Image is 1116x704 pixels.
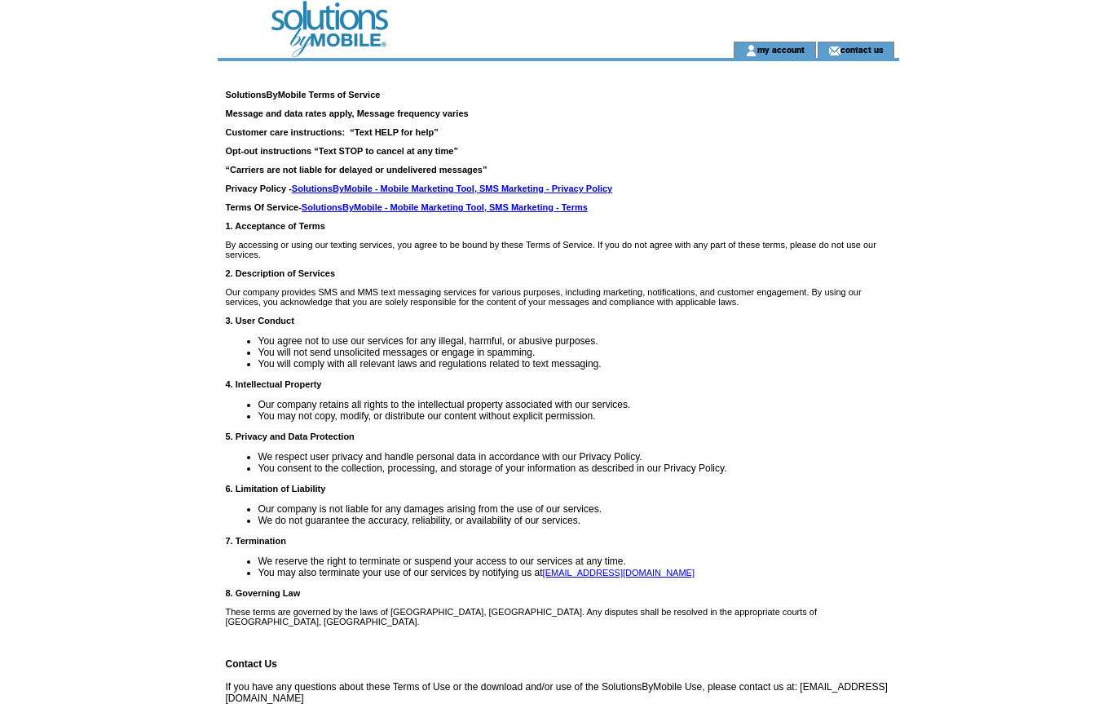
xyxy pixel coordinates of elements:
strong: 5. Privacy and Data Protection [226,432,355,441]
img: account_icon.gif;jsessionid=7B38B6BE3EF3BFAAFB8531F0F28A9F52 [745,44,757,57]
a: SolutionsByMobile - Mobile Marketing Tool, SMS Marketing - Terms [302,202,588,212]
p: These terms are governed by the laws of [GEOGRAPHIC_DATA], [GEOGRAPHIC_DATA]. Any disputes shall ... [226,607,899,627]
strong: 8. Governing Law [226,588,301,598]
a: contact us [840,44,884,55]
strong: 3. User Conduct [226,316,294,325]
li: We do not guarantee the accuracy, reliability, or availability of our services. [258,515,899,526]
li: We reserve the right to terminate or suspend your access to our services at any time. [258,556,899,567]
li: You will comply with all relevant laws and regulations related to text messaging. [258,358,899,370]
strong: 4. Intellectual Property [226,379,322,389]
li: You consent to the collection, processing, and storage of your information as described in our Pr... [258,463,899,474]
strong: 7. Termination [226,536,286,546]
p: By accessing or using our texting services, you agree to be bound by these Terms of Service. If y... [226,240,899,259]
strong: SolutionsByMobile Terms of Service [226,90,381,100]
li: You will not send unsolicited messages or engage in spamming. [258,347,899,358]
strong: Terms Of Service- [226,202,588,212]
strong: 2. Description of Services [226,268,336,278]
li: Our company is not liable for any damages arising from the use of our services. [258,503,899,515]
strong: Opt-out instructions “Text STOP to cancel at any time” [226,146,458,156]
li: Our company retains all rights to the intellectual property associated with our services. [258,399,899,410]
strong: Contact Us [226,658,277,670]
strong: Privacy Policy - [226,184,613,193]
li: You may also terminate your use of our services by notifying us at [258,567,899,578]
img: contact_us_icon.gif;jsessionid=7B38B6BE3EF3BFAAFB8531F0F28A9F52 [828,44,840,57]
li: You may not copy, modify, or distribute our content without explicit permission. [258,410,899,422]
strong: 6. Limitation of Liability [226,484,326,494]
strong: Message and data rates apply, Message frequency varies [226,108,469,118]
strong: “Carriers are not liable for delayed or undelivered messages” [226,165,487,175]
li: You agree not to use our services for any illegal, harmful, or abusive purposes. [258,335,899,347]
p: Our company provides SMS and MMS text messaging services for various purposes, including marketin... [226,287,899,307]
strong: Customer care instructions: “Text HELP for help” [226,127,439,137]
a: SolutionsByMobile - Mobile Marketing Tool, SMS Marketing - Privacy Policy [292,184,612,193]
a: [EMAIL_ADDRESS][DOMAIN_NAME] [543,568,695,578]
li: We respect user privacy and handle personal data in accordance with our Privacy Policy. [258,451,899,463]
a: my account [757,44,805,55]
strong: 1. Acceptance of Terms [226,221,325,231]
